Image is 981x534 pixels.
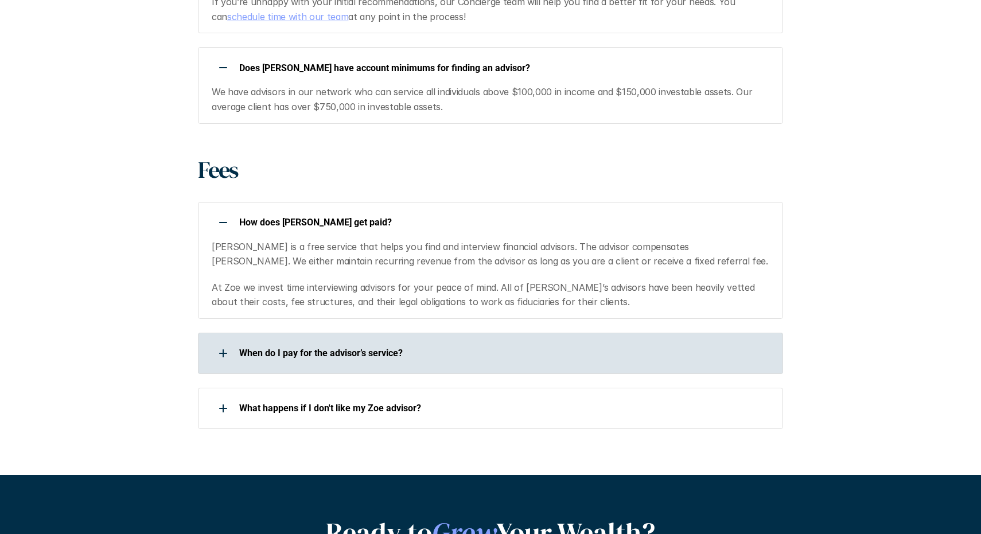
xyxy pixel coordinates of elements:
[212,280,769,310] p: At Zoe we invest time interviewing advisors for your peace of mind. All of [PERSON_NAME]’s adviso...
[239,63,768,73] p: Does [PERSON_NAME] have account minimums for finding an advisor?
[239,348,768,358] p: When do I pay for the advisor’s service?
[198,156,238,184] h1: Fees
[227,11,348,22] a: schedule time with our team
[239,217,768,228] p: How does [PERSON_NAME] get paid?
[239,403,768,414] p: What happens if I don't like my Zoe advisor?
[212,85,769,114] p: We have advisors in our network who can service all individuals above $100,000 in income and $150...
[212,240,769,269] p: [PERSON_NAME] is a free service that helps you find and interview financial advisors. The advisor...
